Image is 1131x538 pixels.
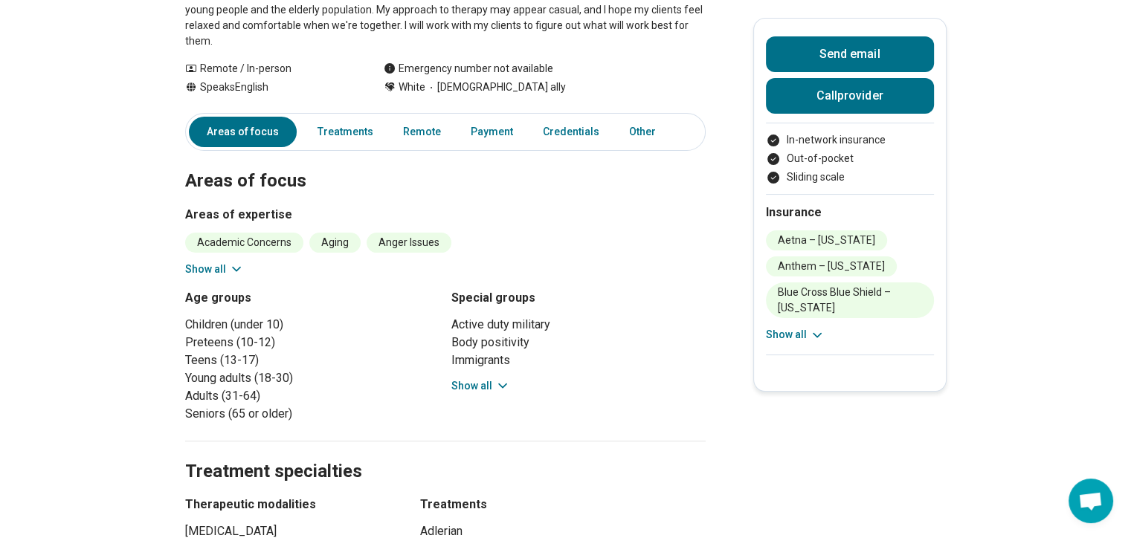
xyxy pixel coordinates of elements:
[766,204,934,221] h2: Insurance
[185,387,439,405] li: Adults (31-64)
[309,233,361,253] li: Aging
[185,369,439,387] li: Young adults (18-30)
[766,36,934,72] button: Send email
[451,316,706,334] li: Active duty military
[185,233,303,253] li: Academic Concerns
[425,80,566,95] span: [DEMOGRAPHIC_DATA] ally
[1069,479,1113,523] a: Open chat
[420,496,706,513] h3: Treatments
[462,117,522,147] a: Payment
[185,424,706,484] h2: Treatment specialties
[766,230,887,250] li: Aetna – [US_STATE]
[451,289,706,307] h3: Special groups
[766,256,897,276] li: Anthem – [US_STATE]
[384,61,553,77] div: Emergency number not available
[185,133,706,194] h2: Areas of focus
[534,117,608,147] a: Credentials
[185,496,393,513] h3: Therapeutic modalities
[766,132,934,148] li: In-network insurance
[766,78,934,114] button: Callprovider
[189,117,297,147] a: Areas of focus
[451,378,510,394] button: Show all
[367,233,451,253] li: Anger Issues
[309,117,382,147] a: Treatments
[451,351,706,369] li: Immigrants
[185,334,439,351] li: Preteens (10-12)
[185,316,439,334] li: Children (under 10)
[185,206,706,224] h3: Areas of expertise
[185,289,439,307] h3: Age groups
[185,351,439,369] li: Teens (13-17)
[394,117,450,147] a: Remote
[766,327,825,343] button: Show all
[185,405,439,423] li: Seniors (65 or older)
[620,117,674,147] a: Other
[766,169,934,185] li: Sliding scale
[766,151,934,166] li: Out-of-pocket
[185,61,354,77] div: Remote / In-person
[766,132,934,185] ul: Payment options
[451,334,706,351] li: Body positivity
[399,80,425,95] span: White
[185,262,244,277] button: Show all
[185,80,354,95] div: Speaks English
[766,282,934,318] li: Blue Cross Blue Shield – [US_STATE]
